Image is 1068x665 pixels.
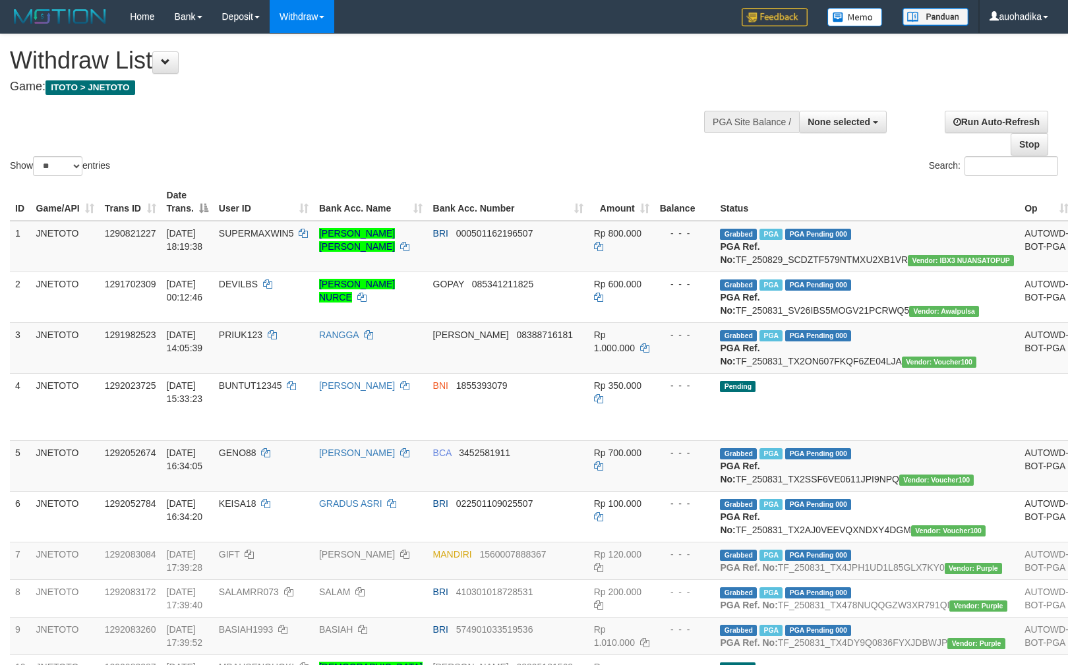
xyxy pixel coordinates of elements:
[720,241,759,265] b: PGA Ref. No:
[10,440,31,491] td: 5
[660,623,710,636] div: - - -
[715,440,1019,491] td: TF_250831_TX2SSF6VE0611JPI9NPQ
[594,380,641,391] span: Rp 350.000
[660,227,710,240] div: - - -
[589,183,655,221] th: Amount: activate to sort column ascending
[167,380,203,404] span: [DATE] 15:33:23
[10,80,699,94] h4: Game:
[785,625,851,636] span: PGA Pending
[33,156,82,176] select: Showentries
[660,446,710,459] div: - - -
[1011,133,1048,156] a: Stop
[594,330,635,353] span: Rp 1.000.000
[660,328,710,341] div: - - -
[715,617,1019,654] td: TF_250831_TX4DY9Q0836FYXJDBWJP
[219,448,256,458] span: GENO88
[105,624,156,635] span: 1292083260
[715,221,1019,272] td: TF_250829_SCDZTF579NTMXU2XB1VR
[319,279,395,303] a: [PERSON_NAME] NURCE
[214,183,314,221] th: User ID: activate to sort column ascending
[433,624,448,635] span: BRI
[594,624,635,648] span: Rp 1.010.000
[10,579,31,617] td: 8
[10,221,31,272] td: 1
[660,548,710,561] div: - - -
[219,549,240,560] span: GIFT
[456,380,508,391] span: Copy 1855393079 to clipboard
[899,475,974,486] span: Vendor URL: https://trx2.1velocity.biz
[105,549,156,560] span: 1292083084
[459,448,510,458] span: Copy 3452581911 to clipboard
[433,448,452,458] span: BCA
[219,279,258,289] span: DEVILBS
[105,587,156,597] span: 1292083172
[759,330,783,341] span: Marked by auofahmi
[720,511,759,535] b: PGA Ref. No:
[10,491,31,542] td: 6
[167,587,203,610] span: [DATE] 17:39:40
[456,228,533,239] span: Copy 000501162196507 to clipboard
[516,330,573,340] span: Copy 08388716181 to clipboard
[902,357,976,368] span: Vendor URL: https://trx2.1velocity.biz
[759,448,783,459] span: Marked by auofahmi
[742,8,808,26] img: Feedback.jpg
[31,272,100,322] td: JNETOTO
[219,330,262,340] span: PRIUK123
[759,229,783,240] span: Marked by auowiliam
[31,373,100,440] td: JNETOTO
[594,228,641,239] span: Rp 800.000
[10,47,699,74] h1: Withdraw List
[720,343,759,366] b: PGA Ref. No:
[715,579,1019,617] td: TF_250831_TX478NUQQGZW3XR791QI
[947,638,1005,649] span: Vendor URL: https://trx4.1velocity.biz
[472,279,533,289] span: Copy 085341211825 to clipboard
[100,183,162,221] th: Trans ID: activate to sort column ascending
[319,498,382,509] a: GRADUS ASRI
[167,624,203,648] span: [DATE] 17:39:52
[319,330,359,340] a: RANGGA
[911,525,986,536] span: Vendor URL: https://trx2.1velocity.biz
[720,229,757,240] span: Grabbed
[167,228,203,252] span: [DATE] 18:19:38
[785,587,851,598] span: PGA Pending
[945,111,1048,133] a: Run Auto-Refresh
[594,279,641,289] span: Rp 600.000
[433,587,448,597] span: BRI
[31,183,100,221] th: Game/API: activate to sort column ascending
[720,292,759,316] b: PGA Ref. No:
[45,80,135,95] span: ITOTO > JNETOTO
[433,498,448,509] span: BRI
[31,617,100,654] td: JNETOTO
[10,542,31,579] td: 7
[433,380,448,391] span: BNI
[319,380,395,391] a: [PERSON_NAME]
[219,228,294,239] span: SUPERMAXWIN5
[594,549,641,560] span: Rp 120.000
[720,499,757,510] span: Grabbed
[162,183,214,221] th: Date Trans.: activate to sort column descending
[759,550,783,561] span: Marked by auowiliam
[10,272,31,322] td: 2
[433,279,464,289] span: GOPAY
[31,322,100,373] td: JNETOTO
[759,499,783,510] span: Marked by auofahmi
[785,229,851,240] span: PGA Pending
[704,111,799,133] div: PGA Site Balance /
[105,498,156,509] span: 1292052784
[715,272,1019,322] td: TF_250831_SV26IBS5MOGV21PCRWQ5
[10,183,31,221] th: ID
[479,549,546,560] span: Copy 1560007888367 to clipboard
[105,228,156,239] span: 1290821227
[720,562,777,573] b: PGA Ref. No:
[720,637,777,648] b: PGA Ref. No:
[219,587,279,597] span: SALAMRR073
[319,549,395,560] a: [PERSON_NAME]
[105,279,156,289] span: 1291702309
[720,279,757,291] span: Grabbed
[428,183,589,221] th: Bank Acc. Number: activate to sort column ascending
[785,499,851,510] span: PGA Pending
[799,111,887,133] button: None selected
[720,550,757,561] span: Grabbed
[594,448,641,458] span: Rp 700.000
[720,448,757,459] span: Grabbed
